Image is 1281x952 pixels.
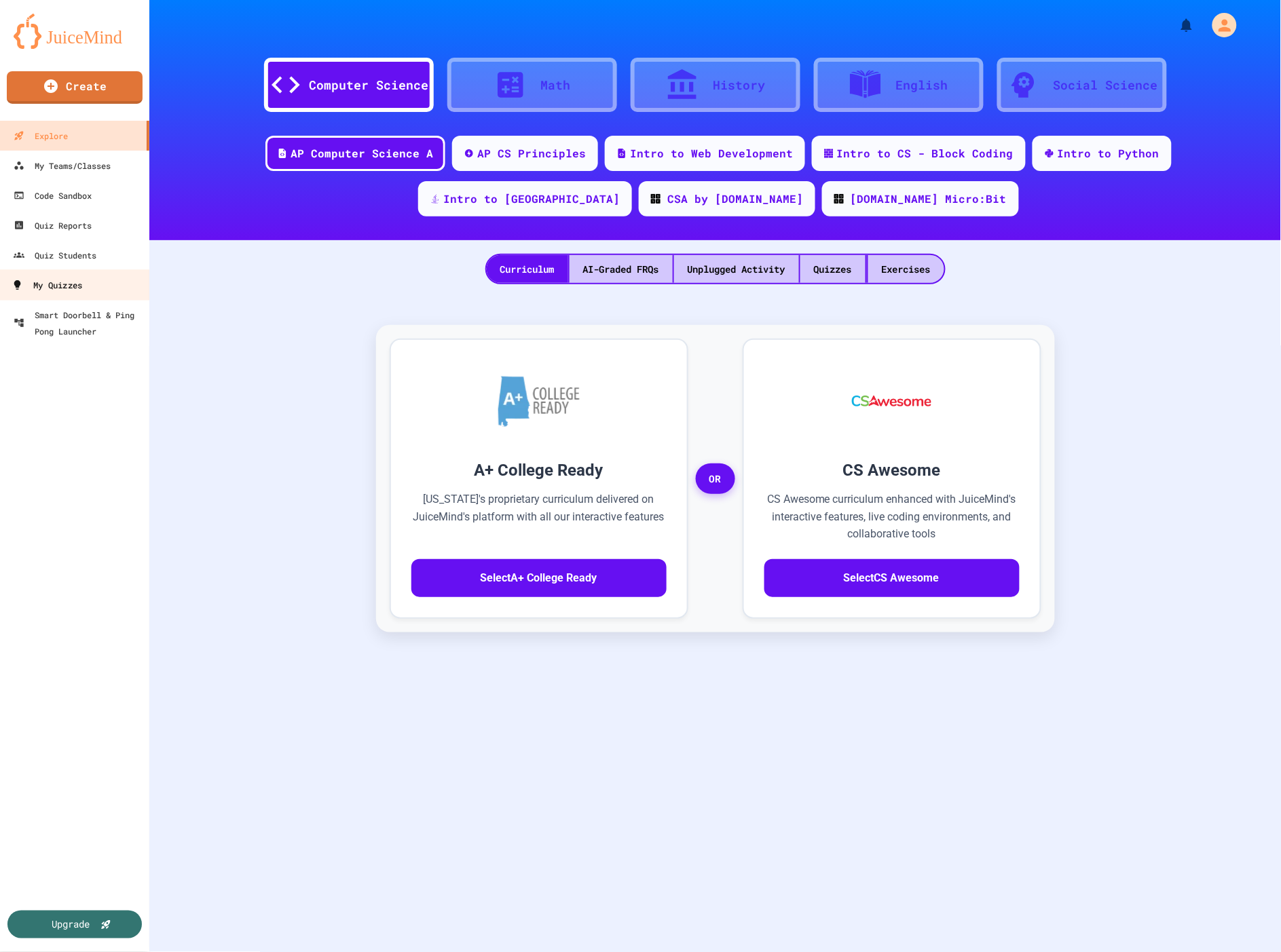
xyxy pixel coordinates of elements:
img: CS Awesome [838,360,945,442]
div: English [896,76,948,94]
div: Curriculum [487,255,568,283]
div: AI-Graded FRQs [570,255,673,283]
div: AP CS Principles [477,145,586,161]
div: Social Science [1054,76,1158,94]
a: Create [7,71,143,104]
img: A+ College Ready [498,376,580,427]
div: My Account [1198,9,1240,41]
img: CODE_logo_RGB.png [834,194,844,204]
div: Computer Science [310,76,429,94]
div: Unplugged Activity [674,255,799,283]
button: SelectCS Awesome [764,559,1020,597]
div: Smart Doorbell & Ping Pong Launcher [14,307,144,339]
div: Intro to Web Development [630,145,793,161]
div: Intro to CS - Block Coding [837,145,1014,161]
div: My Notifications [1153,14,1198,37]
h3: A+ College Ready [411,458,667,482]
img: logo-orange.svg [14,14,136,49]
button: SelectA+ College Ready [411,559,667,597]
div: Explore [14,128,68,144]
div: Upgrade [52,917,90,932]
img: CODE_logo_RGB.png [651,194,661,204]
p: CS Awesome curriculum enhanced with JuiceMind's interactive features, live coding environments, a... [764,491,1020,543]
div: Math [541,76,571,94]
div: My Quizzes [12,277,82,294]
p: [US_STATE]'s proprietary curriculum delivered on JuiceMind's platform with all our interactive fe... [411,491,667,543]
div: Quizzes [800,255,866,283]
h3: CS Awesome [764,458,1020,482]
span: OR [696,463,735,495]
div: Quiz Students [14,247,96,263]
div: Code Sandbox [14,187,92,204]
div: Exercises [868,255,944,283]
div: CSA by [DOMAIN_NAME] [667,191,803,207]
div: Quiz Reports [14,217,92,233]
div: History [713,76,765,94]
div: AP Computer Science A [291,145,433,161]
div: My Teams/Classes [14,157,111,174]
div: Intro to Python [1058,145,1159,161]
div: Intro to [GEOGRAPHIC_DATA] [443,191,620,207]
div: [DOMAIN_NAME] Micro:Bit [851,191,1007,207]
